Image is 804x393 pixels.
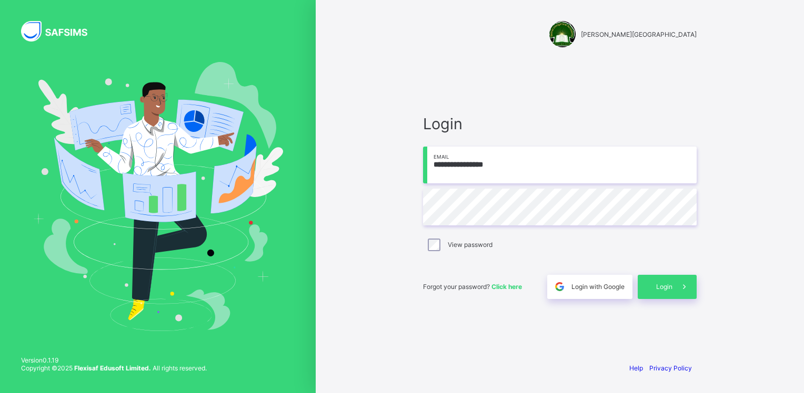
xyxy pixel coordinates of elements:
[74,364,151,372] strong: Flexisaf Edusoft Limited.
[21,364,207,372] span: Copyright © 2025 All rights reserved.
[21,21,100,42] img: SAFSIMS Logo
[554,281,566,293] img: google.396cfc9801f0270233282035f929180a.svg
[21,356,207,364] span: Version 0.1.19
[448,241,493,249] label: View password
[491,283,522,291] a: Click here
[33,62,283,331] img: Hero Image
[423,283,522,291] span: Forgot your password?
[423,115,697,133] span: Login
[649,364,692,372] a: Privacy Policy
[629,364,643,372] a: Help
[656,283,672,291] span: Login
[571,283,625,291] span: Login with Google
[581,30,697,38] span: [PERSON_NAME][GEOGRAPHIC_DATA]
